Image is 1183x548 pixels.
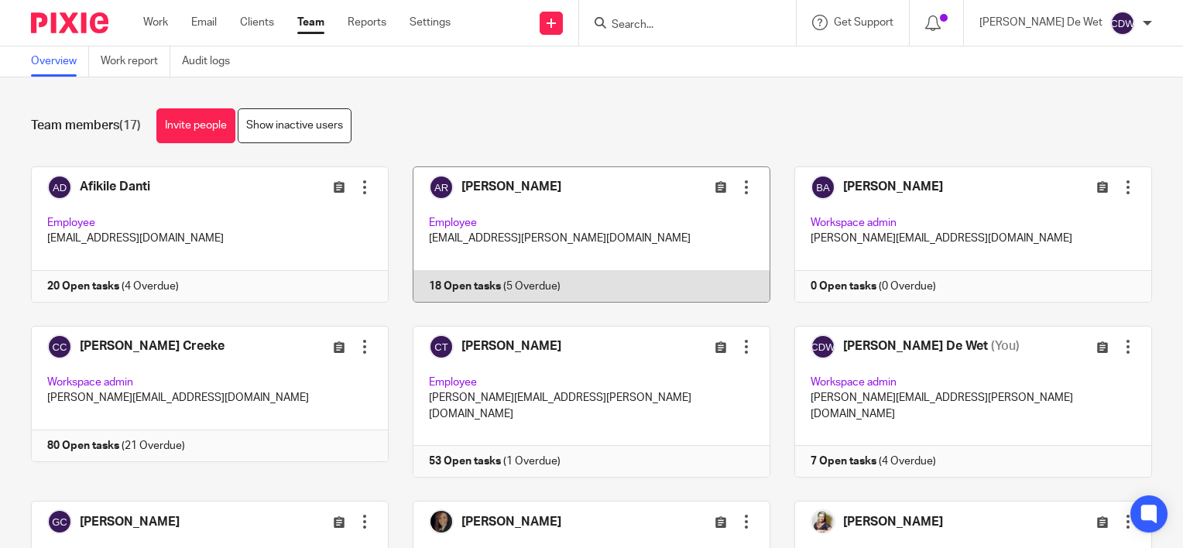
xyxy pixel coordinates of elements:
a: Overview [31,46,89,77]
a: Work report [101,46,170,77]
a: Team [297,15,324,30]
img: Pixie [31,12,108,33]
input: Search [610,19,749,33]
p: [PERSON_NAME] De Wet [979,15,1102,30]
a: Show inactive users [238,108,351,143]
a: Email [191,15,217,30]
h1: Team members [31,118,141,134]
a: Settings [410,15,451,30]
img: svg%3E [1110,11,1135,36]
a: Invite people [156,108,235,143]
a: Work [143,15,168,30]
a: Clients [240,15,274,30]
span: (17) [119,119,141,132]
a: Audit logs [182,46,242,77]
span: Get Support [834,17,893,28]
a: Reports [348,15,386,30]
